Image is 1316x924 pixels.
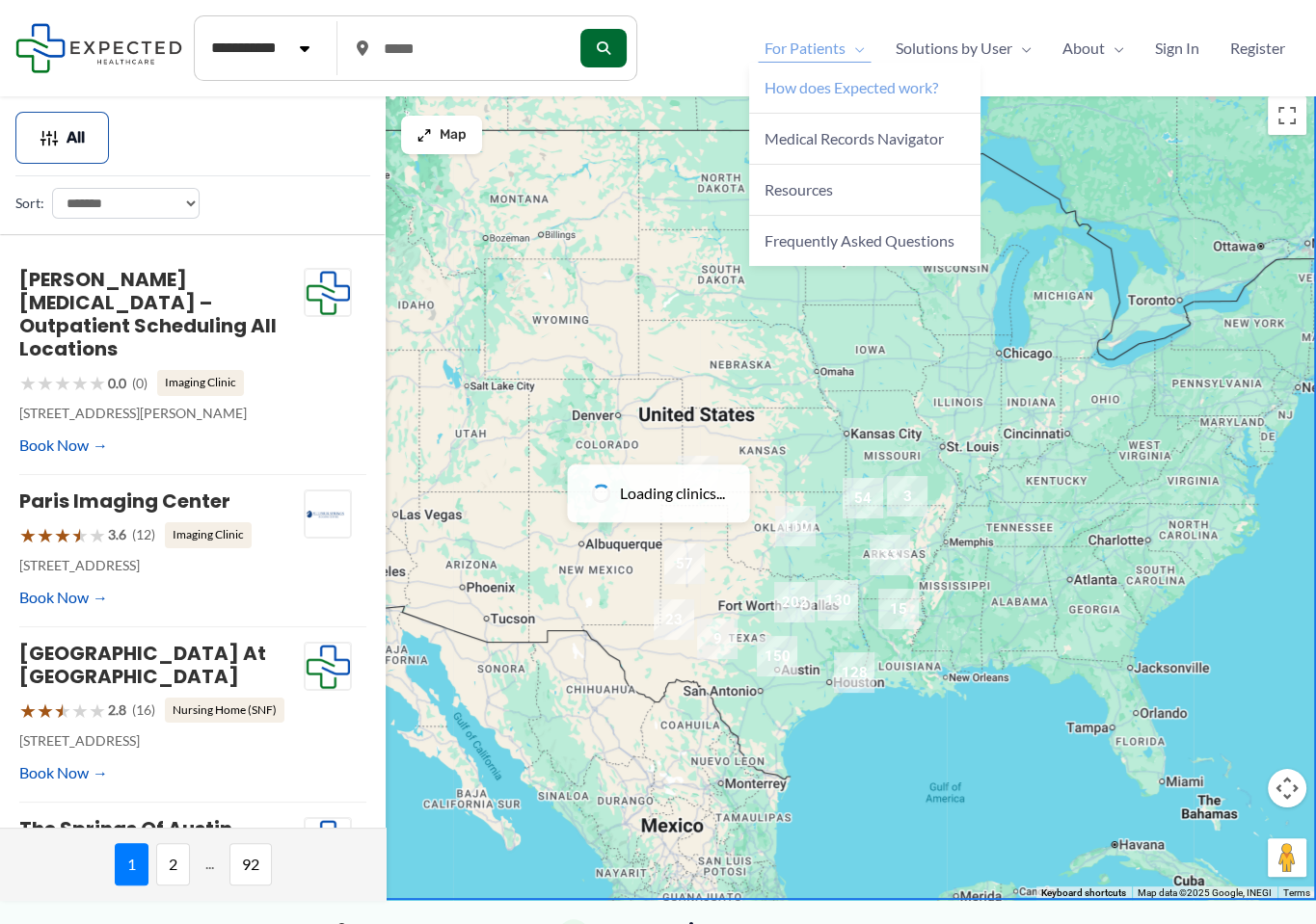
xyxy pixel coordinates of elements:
span: Imaging Clinic [165,522,252,547]
a: Register [1215,34,1301,63]
span: 0.0 [108,371,126,396]
a: Resources [749,165,980,216]
div: 128 [834,652,874,693]
button: All [15,112,109,164]
a: Frequently Asked Questions [749,216,980,266]
span: (0) [132,371,148,396]
span: 3.6 [108,522,126,547]
span: Medical Records Navigator [765,129,944,147]
div: 9 [697,619,738,659]
a: How does Expected work? [749,63,980,114]
span: 1 [115,843,148,885]
span: For Patients [765,34,846,63]
p: [STREET_ADDRESS] [19,553,304,578]
span: Map data ©2025 Google, INEGI [1138,887,1272,898]
a: Paris Imaging Center [19,488,230,515]
a: Medical Records Navigator [749,114,980,165]
span: ★ [54,365,71,401]
img: Paris Imaging Center [305,490,351,539]
div: 23 [654,599,694,640]
button: Map [401,116,482,154]
button: Toggle fullscreen view [1268,96,1306,135]
a: Terms [1283,887,1310,898]
div: 202 [774,582,815,622]
a: [GEOGRAPHIC_DATA] at [GEOGRAPHIC_DATA] [19,640,266,690]
span: ★ [19,517,37,553]
span: ★ [37,517,54,553]
button: Drag Pegman onto the map to open Street View [1268,838,1306,877]
span: 92 [229,843,272,885]
button: Keyboard shortcuts [1041,886,1126,900]
span: Nursing Home (SNF) [165,698,284,723]
div: 150 [757,636,797,676]
a: Book Now [19,431,108,460]
a: The Springs of Austin Assisted Living & Memory Care [19,815,275,888]
p: [STREET_ADDRESS][PERSON_NAME] [19,401,304,426]
img: Expected Healthcare Logo [305,269,351,317]
span: ★ [89,365,106,401]
img: Expected Healthcare Logo - side, dark font, small [15,23,182,72]
img: Maximize [416,127,432,143]
span: ★ [54,517,71,553]
span: ★ [71,365,89,401]
span: Resources [765,180,833,198]
img: Filter [40,128,59,147]
span: ★ [37,365,54,401]
a: AboutMenu Toggle [1047,34,1140,63]
img: Expected Healthcare Logo [305,643,351,691]
a: [PERSON_NAME] [MEDICAL_DATA] – Outpatient Scheduling All Locations [19,266,277,362]
div: 130 [818,580,858,620]
span: ★ [89,517,106,553]
span: How does Expected work? [765,78,938,96]
span: Map [440,127,467,144]
span: (12) [132,522,155,547]
a: Book Now [19,583,108,612]
span: ★ [37,693,54,728]
span: Menu Toggle [1012,34,1032,63]
span: ... [198,843,222,885]
img: Expected Healthcare Logo [305,818,351,866]
span: ★ [19,365,37,401]
span: Menu Toggle [846,34,865,63]
span: All [67,131,85,145]
p: [STREET_ADDRESS] [19,728,304,753]
button: Map camera controls [1268,769,1306,807]
span: Sign In [1155,34,1199,63]
div: 2 [678,456,718,496]
span: Loading clinics... [620,479,725,508]
span: Register [1230,34,1285,63]
div: 54 [843,478,883,518]
div: 33 [870,535,910,575]
a: For PatientsMenu Toggle [749,34,880,63]
span: Solutions by User [896,34,1012,63]
a: Sign In [1140,34,1215,63]
span: 2.8 [108,698,126,723]
span: Menu Toggle [1105,34,1124,63]
span: ★ [19,693,37,728]
div: 57 [664,543,705,584]
div: 3 [887,476,927,516]
span: ★ [71,693,89,728]
a: Book Now [19,758,108,787]
span: ★ [89,693,106,728]
a: Solutions by UserMenu Toggle [880,34,1047,63]
span: 2 [156,843,190,885]
span: ★ [71,517,89,553]
span: ★ [54,693,71,728]
div: 15 [878,589,919,629]
span: Imaging Clinic [157,370,244,395]
span: About [1062,34,1105,63]
label: Sort: [15,191,44,216]
span: (16) [132,698,155,723]
div: 110 [775,506,816,546]
span: Frequently Asked Questions [765,231,954,250]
